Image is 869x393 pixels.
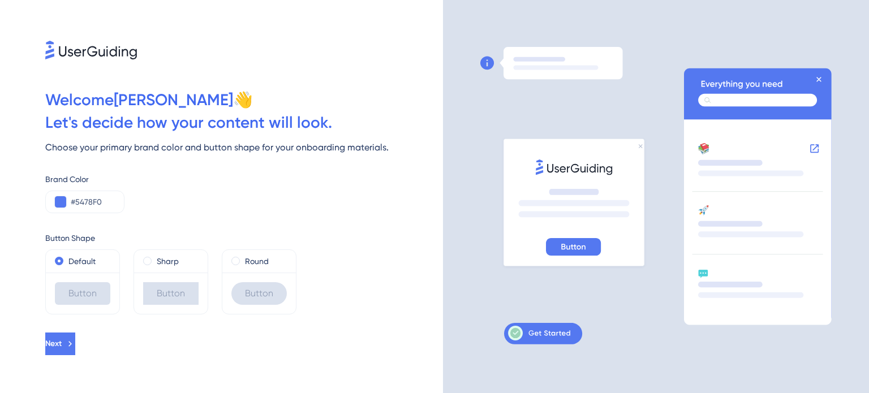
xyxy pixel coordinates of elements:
div: Button Shape [45,231,443,245]
div: Choose your primary brand color and button shape for your onboarding materials. [45,141,443,154]
div: Button [55,282,110,305]
label: Sharp [157,254,179,268]
label: Default [68,254,96,268]
div: Button [143,282,199,305]
div: Button [231,282,287,305]
label: Round [245,254,269,268]
button: Next [45,332,75,355]
div: Welcome [PERSON_NAME] 👋 [45,89,443,111]
div: Brand Color [45,172,443,186]
div: Let ' s decide how your content will look. [45,111,443,134]
span: Next [45,337,62,351]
